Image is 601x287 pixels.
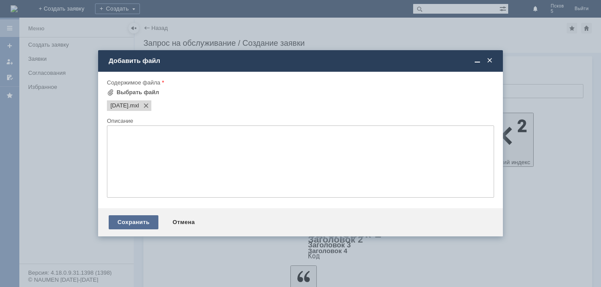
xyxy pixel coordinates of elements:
[128,102,139,109] span: 08.10.2025.mxl
[107,118,492,124] div: Описание
[485,57,494,65] span: Закрыть
[473,57,482,65] span: Свернуть (Ctrl + M)
[4,4,128,11] div: ДД! Удалите чек
[110,102,128,109] span: 08.10.2025.mxl
[107,80,492,85] div: Содержимое файла
[109,57,494,65] div: Добавить файл
[117,89,159,96] div: Выбрать файл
